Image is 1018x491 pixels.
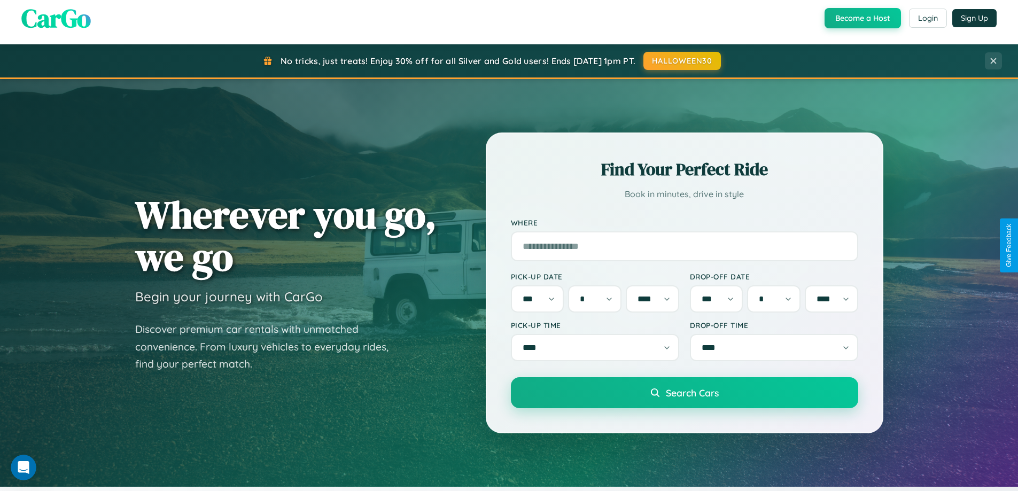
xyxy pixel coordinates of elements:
button: Sign Up [952,9,997,27]
iframe: Intercom live chat [11,455,36,480]
h2: Find Your Perfect Ride [511,158,858,181]
button: Login [909,9,947,28]
label: Drop-off Time [690,321,858,330]
p: Book in minutes, drive in style [511,186,858,202]
h3: Begin your journey with CarGo [135,289,323,305]
h1: Wherever you go, we go [135,193,437,278]
span: No tricks, just treats! Enjoy 30% off for all Silver and Gold users! Ends [DATE] 1pm PT. [281,56,635,66]
span: Search Cars [666,387,719,399]
button: HALLOWEEN30 [643,52,721,70]
div: Give Feedback [1005,224,1013,267]
label: Pick-up Time [511,321,679,330]
button: Search Cars [511,377,858,408]
p: Discover premium car rentals with unmatched convenience. From luxury vehicles to everyday rides, ... [135,321,402,373]
label: Drop-off Date [690,272,858,281]
label: Where [511,218,858,227]
span: CarGo [21,1,91,36]
label: Pick-up Date [511,272,679,281]
button: Become a Host [825,8,901,28]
